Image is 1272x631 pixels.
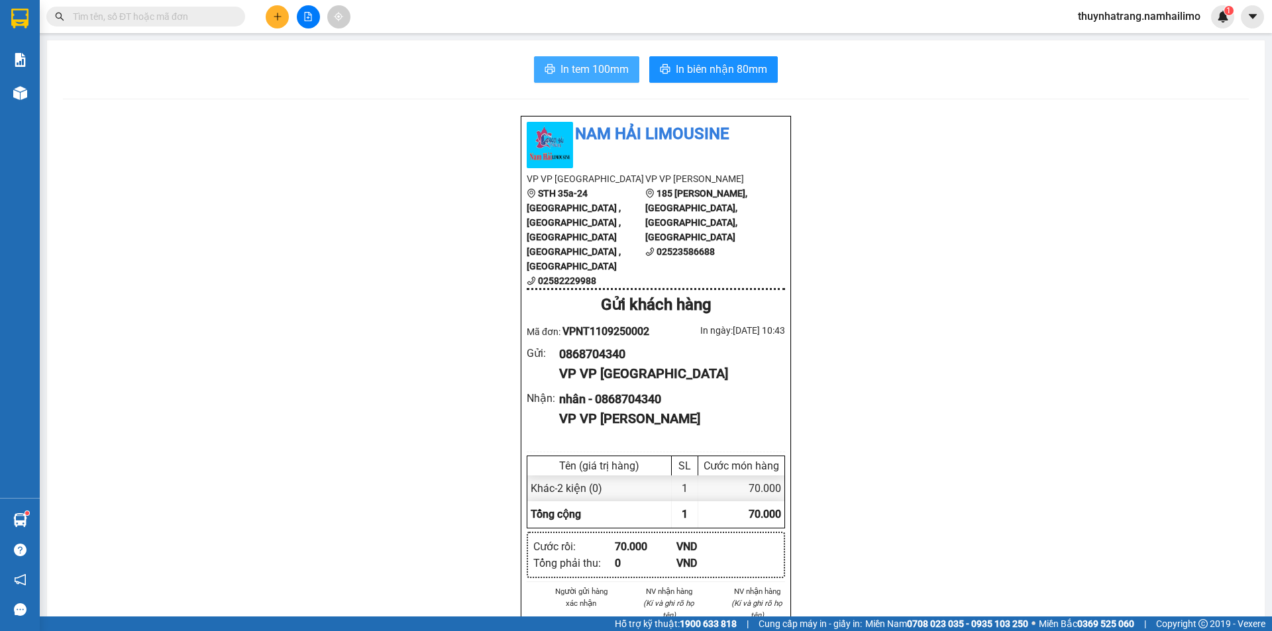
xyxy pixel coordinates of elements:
b: STH 35a-24 [GEOGRAPHIC_DATA] , [GEOGRAPHIC_DATA] , [GEOGRAPHIC_DATA] [GEOGRAPHIC_DATA] , [GEOGRAP... [527,188,621,271]
div: VND [676,555,738,571]
span: Miền Nam [865,616,1028,631]
li: Người gửi hàng xác nhận [553,585,609,609]
span: Cung cấp máy in - giấy in: [759,616,862,631]
strong: 0708 023 035 - 0935 103 250 [907,618,1028,629]
img: warehouse-icon [13,513,27,527]
sup: 1 [25,511,29,515]
div: 70.000 [698,475,784,501]
strong: 0369 525 060 [1077,618,1134,629]
li: NV nhận hàng [729,585,785,597]
div: 0868704340 [559,345,774,364]
span: 70.000 [749,508,781,520]
div: 70.000 [615,538,676,555]
span: environment [527,189,536,198]
li: VP VP [GEOGRAPHIC_DATA] [527,171,645,186]
span: phone [645,247,655,256]
span: Tổng cộng [531,508,581,520]
button: caret-down [1241,5,1264,28]
span: Khác - 2 kiện (0) [531,482,602,495]
span: | [1144,616,1146,631]
div: Mã đơn: [527,323,656,340]
img: icon-new-feature [1217,11,1229,23]
div: Tổng phải thu : [533,555,615,571]
img: solution-icon [13,53,27,67]
span: aim [334,12,343,21]
span: plus [273,12,282,21]
div: In ngày: [DATE] 10:43 [656,323,785,338]
div: Gửi : [527,345,559,362]
img: warehouse-icon [13,86,27,100]
span: In biên nhận 80mm [676,61,767,77]
b: 02582229988 [538,275,596,286]
i: (Kí và ghi rõ họ tên) [643,599,694,620]
button: file-add [297,5,320,28]
b: 185 [PERSON_NAME], [GEOGRAPHIC_DATA], [GEOGRAPHIC_DATA], [GEOGRAPHIC_DATA] [645,188,747,242]
span: | [747,616,749,631]
div: nhân - 0868704340 [559,390,774,409]
img: logo-vxr [11,9,28,28]
input: Tìm tên, số ĐT hoặc mã đơn [73,9,229,24]
div: Tên (giá trị hàng) [531,460,668,472]
li: Nam Hải Limousine [527,122,785,147]
img: logo.jpg [527,122,573,168]
div: Cước rồi : [533,538,615,555]
span: ⚪️ [1032,621,1035,626]
i: (Kí và ghi rõ họ tên) [731,599,782,620]
span: notification [14,573,26,586]
span: In tem 100mm [560,61,629,77]
span: question-circle [14,544,26,556]
span: printer [545,64,555,76]
span: caret-down [1247,11,1259,23]
div: Nhận : [527,390,559,407]
div: SL [675,460,694,472]
span: Hỗ trợ kỹ thuật: [615,616,737,631]
li: NV nhận hàng [641,585,698,597]
div: VND [676,538,738,555]
strong: 1900 633 818 [680,618,737,629]
span: VPNT1109250002 [562,325,649,338]
button: aim [327,5,350,28]
button: printerIn tem 100mm [534,56,639,83]
li: VP VP [PERSON_NAME] [645,171,764,186]
button: printerIn biên nhận 80mm [649,56,778,83]
span: printer [660,64,670,76]
span: phone [527,276,536,285]
div: 1 [672,475,698,501]
span: 1 [1226,6,1231,15]
span: file-add [303,12,313,21]
span: environment [645,189,655,198]
sup: 1 [1224,6,1234,15]
span: Miền Bắc [1039,616,1134,631]
div: Gửi khách hàng [527,293,785,318]
div: VP VP [GEOGRAPHIC_DATA] [559,364,774,384]
button: plus [266,5,289,28]
span: message [14,603,26,616]
div: VP VP [PERSON_NAME] [559,409,774,429]
div: 0 [615,555,676,571]
span: copyright [1198,619,1208,628]
span: thuynhatrang.namhailimo [1067,8,1211,24]
div: Cước món hàng [702,460,781,472]
b: 02523586688 [657,246,715,257]
span: 1 [682,508,688,520]
span: search [55,12,64,21]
